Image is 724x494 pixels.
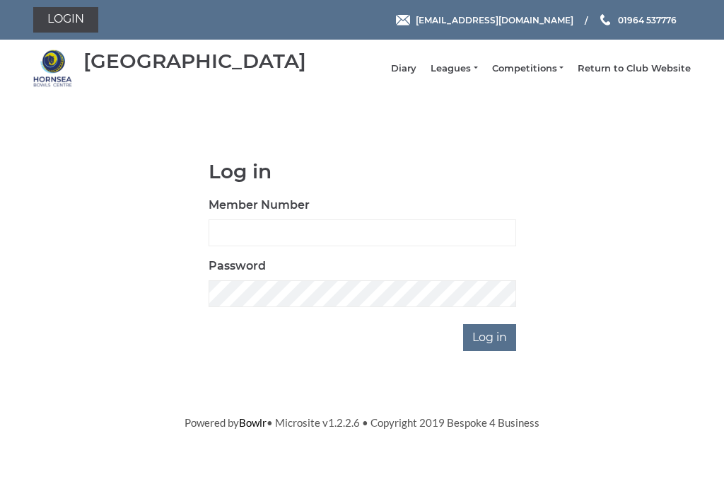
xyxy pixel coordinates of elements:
[33,7,98,33] a: Login
[396,15,410,25] img: Email
[431,62,477,75] a: Leagues
[463,324,516,351] input: Log in
[600,14,610,25] img: Phone us
[618,14,677,25] span: 01964 537776
[239,416,267,429] a: Bowlr
[598,13,677,27] a: Phone us 01964 537776
[33,49,72,88] img: Hornsea Bowls Centre
[209,258,266,275] label: Password
[209,161,516,183] h1: Log in
[209,197,310,214] label: Member Number
[391,62,416,75] a: Diary
[578,62,691,75] a: Return to Club Website
[83,50,306,72] div: [GEOGRAPHIC_DATA]
[492,62,564,75] a: Competitions
[185,416,539,429] span: Powered by • Microsite v1.2.2.6 • Copyright 2019 Bespoke 4 Business
[396,13,573,27] a: Email [EMAIL_ADDRESS][DOMAIN_NAME]
[416,14,573,25] span: [EMAIL_ADDRESS][DOMAIN_NAME]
